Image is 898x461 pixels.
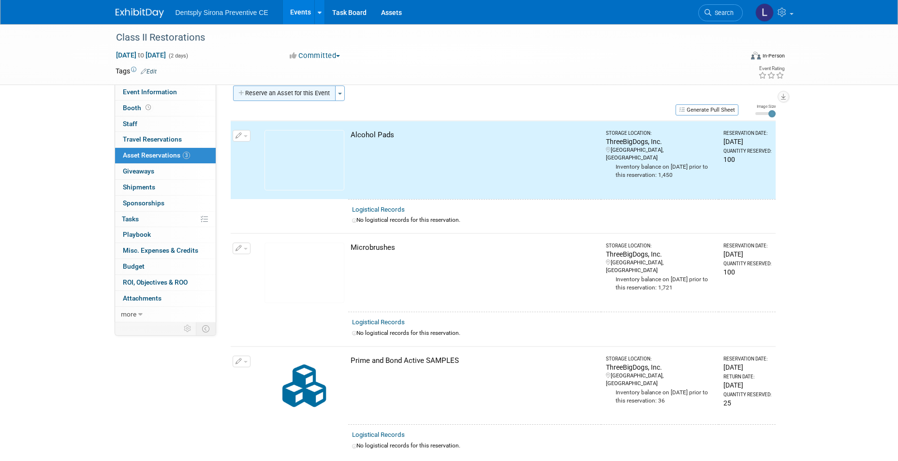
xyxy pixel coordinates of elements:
[606,362,715,372] div: ThreeBigDogs, Inc.
[115,85,216,100] a: Event Information
[115,148,216,163] a: Asset Reservations3
[183,152,190,159] span: 3
[606,162,715,179] div: Inventory balance on [DATE] prior to this reservation: 1,450
[606,130,715,137] div: Storage Location:
[723,155,771,164] div: 100
[723,374,771,380] div: Return Date:
[123,167,154,175] span: Giveaways
[723,249,771,259] div: [DATE]
[115,196,216,211] a: Sponsorships
[606,243,715,249] div: Storage Location:
[755,3,774,22] img: Lindsey Stutz
[123,278,188,286] span: ROI, Objectives & ROO
[265,356,344,416] img: Collateral-Icon-2.png
[723,380,771,390] div: [DATE]
[123,104,153,112] span: Booth
[123,151,190,159] span: Asset Reservations
[233,86,336,101] button: Reserve an Asset for this Event
[723,398,771,408] div: 25
[179,322,196,335] td: Personalize Event Tab Strip
[723,137,771,146] div: [DATE]
[723,148,771,155] div: Quantity Reserved:
[115,132,216,147] a: Travel Reservations
[115,164,216,179] a: Giveaways
[115,212,216,227] a: Tasks
[123,88,177,96] span: Event Information
[755,103,776,109] div: Image Size
[115,101,216,116] a: Booth
[122,215,139,223] span: Tasks
[723,130,771,137] div: Reservation Date:
[606,259,715,274] div: [GEOGRAPHIC_DATA], [GEOGRAPHIC_DATA]
[176,9,268,16] span: Dentsply Sirona Preventive CE
[723,260,771,267] div: Quantity Reserved:
[723,391,771,398] div: Quantity Reserved:
[352,442,772,450] div: No logistical records for this reservation.
[762,52,785,59] div: In-Person
[606,356,715,362] div: Storage Location:
[115,227,216,243] a: Playbook
[115,307,216,322] a: more
[168,53,188,59] span: (2 days)
[116,66,157,76] td: Tags
[123,120,137,128] span: Staff
[116,8,164,18] img: ExhibitDay
[606,146,715,162] div: [GEOGRAPHIC_DATA], [GEOGRAPHIC_DATA]
[144,104,153,111] span: Booth not reserved yet
[115,291,216,306] a: Attachments
[141,68,157,75] a: Edit
[115,243,216,259] a: Misc. Expenses & Credits
[676,104,738,115] button: Generate Pull Sheet
[351,130,597,140] div: Alcohol Pads
[123,262,145,270] span: Budget
[352,206,405,213] a: Logistical Records
[751,52,761,59] img: Format-Inperson.png
[352,216,772,224] div: No logistical records for this reservation.
[606,388,715,405] div: Inventory balance on [DATE] prior to this reservation: 36
[723,243,771,249] div: Reservation Date:
[723,267,771,277] div: 100
[115,116,216,132] a: Staff
[136,51,146,59] span: to
[123,230,151,238] span: Playbook
[123,135,182,143] span: Travel Reservations
[115,275,216,290] a: ROI, Objectives & ROO
[606,274,715,292] div: Inventory balance on [DATE] prior to this reservation: 1,721
[606,249,715,259] div: ThreeBigDogs, Inc.
[698,4,743,21] a: Search
[123,199,164,207] span: Sponsorships
[352,431,405,438] a: Logistical Records
[115,180,216,195] a: Shipments
[686,50,785,65] div: Event Format
[352,329,772,337] div: No logistical records for this reservation.
[606,372,715,388] div: [GEOGRAPHIC_DATA], [GEOGRAPHIC_DATA]
[123,294,162,302] span: Attachments
[711,9,734,16] span: Search
[115,259,216,274] a: Budget
[351,356,597,366] div: Prime and Bond Active SAMPLES
[723,356,771,362] div: Reservation Date:
[196,322,216,335] td: Toggle Event Tabs
[723,362,771,372] div: [DATE]
[352,318,405,326] a: Logistical Records
[286,51,344,61] button: Committed
[121,310,136,318] span: more
[123,246,198,254] span: Misc. Expenses & Credits
[265,243,344,303] img: View Images
[758,66,784,71] div: Event Rating
[265,130,344,190] img: View Images
[606,137,715,146] div: ThreeBigDogs, Inc.
[123,183,155,191] span: Shipments
[351,243,597,253] div: Microbrushes
[113,29,728,46] div: Class II Restorations
[116,51,166,59] span: [DATE] [DATE]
